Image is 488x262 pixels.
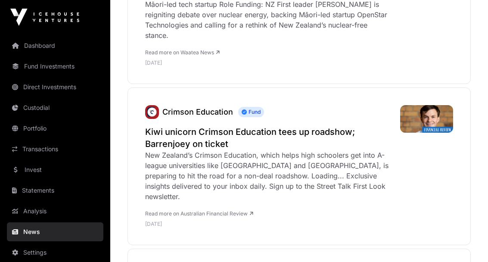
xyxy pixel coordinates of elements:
[145,105,159,119] a: Crimson Education
[7,119,103,138] a: Portfolio
[7,140,103,159] a: Transactions
[7,181,103,200] a: Statements
[145,150,392,202] div: New Zealand’s Crimson Education, which helps high schoolers get into A-league universities like [...
[445,221,488,262] iframe: Chat Widget
[7,243,103,262] a: Settings
[145,105,159,119] img: unnamed.jpg
[400,105,453,133] img: 3ee4561d2a23816da5a0a5818c0a720a1776a070.jpeg
[7,202,103,221] a: Analysis
[145,221,392,228] p: [DATE]
[7,222,103,241] a: News
[145,126,392,150] a: Kiwi unicorn Crimson Education tees up roadshow; Barrenjoey on ticket
[7,36,103,55] a: Dashboard
[145,210,253,217] a: Read more on Australian Financial Review
[7,98,103,117] a: Custodial
[238,107,264,117] span: Fund
[162,107,233,116] a: Crimson Education
[7,160,103,179] a: Invest
[7,57,103,76] a: Fund Investments
[145,49,220,56] a: Read more on Waatea News
[10,9,79,26] img: Icehouse Ventures Logo
[7,78,103,97] a: Direct Investments
[145,59,392,66] p: [DATE]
